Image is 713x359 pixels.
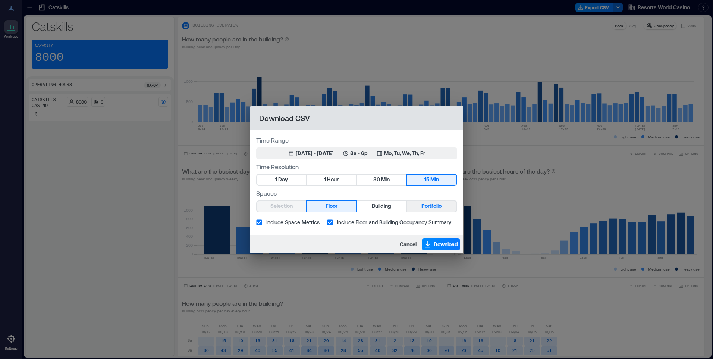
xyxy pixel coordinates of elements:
button: Cancel [398,238,419,250]
span: Floor [326,202,337,211]
span: Min [430,175,439,184]
span: Building [372,202,391,211]
button: 1 Day [257,175,306,185]
h2: Download CSV [250,106,463,130]
span: Include Floor and Building Occupancy Summary [337,218,451,226]
button: 1 Hour [307,175,356,185]
button: Portfolio [407,201,456,212]
span: Include Space Metrics [266,218,320,226]
span: 30 [373,175,380,184]
span: Download [434,241,458,248]
button: 30 Min [357,175,406,185]
button: Floor [307,201,356,212]
span: Portfolio [421,202,442,211]
label: Time Range [256,136,457,144]
span: Cancel [400,241,417,248]
button: 15 Min [407,175,456,185]
p: Mo, Tu, We, Th, Fr [384,150,425,157]
label: Time Resolution [256,162,457,171]
span: Hour [327,175,339,184]
span: 1 [275,175,277,184]
button: [DATE] - [DATE]8a - 6pMo, Tu, We, Th, Fr [256,147,457,159]
button: Building [357,201,406,212]
p: 8a - 6p [350,150,368,157]
span: Min [381,175,390,184]
span: 15 [424,175,429,184]
span: 1 [324,175,326,184]
button: Download [422,238,460,250]
span: Day [278,175,288,184]
label: Spaces [256,189,457,197]
div: [DATE] - [DATE] [296,150,334,157]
